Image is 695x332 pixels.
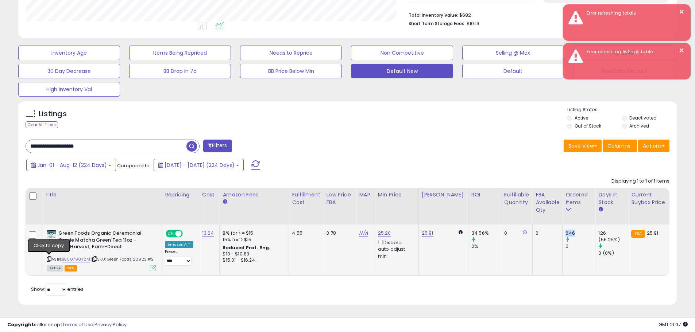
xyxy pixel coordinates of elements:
[154,159,244,171] button: [DATE] - [DATE] (224 Days)
[223,257,283,263] div: $15.01 - $16.24
[631,191,669,206] div: Current Buybox Price
[351,46,453,60] button: Non Competitive
[31,286,84,293] span: Show: entries
[409,20,466,27] b: Short Term Storage Fees:
[223,191,286,199] div: Amazon Fees
[47,230,57,245] img: 51nl30rJfzL._SL40_.jpg
[26,159,116,171] button: Jan-01 - Aug-12 (224 Days)
[611,178,669,185] div: Displaying 1 to 1 of 1 items
[629,115,657,121] label: Deactivated
[598,230,628,243] div: 126 (56.25%)
[166,231,175,237] span: ON
[565,191,592,206] div: Ordered Items
[378,191,416,199] div: Min Price
[536,230,557,237] div: 6
[65,265,77,272] span: FBA
[471,230,501,237] div: 34.56%
[292,230,317,237] div: 4.55
[659,321,688,328] span: 2025-08-13 21:07 GMT
[351,64,453,78] button: Default New
[536,191,559,214] div: FBA Available Qty
[223,245,270,251] b: Reduced Prof. Rng.
[565,243,595,250] div: 0
[129,46,231,60] button: Items Being Repriced
[462,64,564,78] button: Default
[47,265,63,272] span: All listings currently available for purchase on Amazon
[18,46,120,60] button: Inventory Age
[91,256,154,262] span: | SKU: Green Foods 20922 #2
[165,241,193,248] div: Amazon AI *
[129,64,231,78] button: BB Drop in 7d
[679,46,684,55] button: ×
[37,161,107,169] span: Jan-01 - Aug-12 (224 Days)
[26,121,58,128] div: Clear All Filters
[359,191,371,199] div: MAP
[471,243,501,250] div: 0%
[326,191,353,206] div: Low Price FBA
[326,230,350,237] div: 3.78
[647,230,659,237] span: 25.91
[638,140,669,152] button: Actions
[378,230,391,237] a: 25.20
[581,48,685,55] div: Error refreshing listings table
[679,7,684,16] button: ×
[58,230,147,252] b: Green Foods Organic Ceremonial Grade Matcha Green Tea 11oz - First Harvest, Farm-Direct
[378,238,413,259] div: Disable auto adjust min
[165,191,196,199] div: Repricing
[223,251,283,257] div: $10 - $10.83
[467,20,479,27] span: $10.19
[598,191,625,206] div: Days In Stock
[202,191,217,199] div: Cost
[202,230,214,237] a: 13.64
[631,230,645,238] small: FBA
[471,191,498,199] div: ROI
[62,321,93,328] a: Terms of Use
[581,10,685,17] div: Error refreshing totals
[598,206,603,213] small: Days In Stock.
[422,191,465,199] div: [PERSON_NAME]
[409,10,664,19] li: $682
[7,321,127,328] div: seller snap | |
[18,82,120,97] button: High Inventory Val
[7,321,34,328] strong: Copyright
[603,140,637,152] button: Columns
[564,140,602,152] button: Save View
[240,46,342,60] button: Needs to Reprice
[292,191,320,206] div: Fulfillment Cost
[565,230,595,237] div: 646
[462,46,564,60] button: Selling @ Max
[182,231,193,237] span: OFF
[223,237,283,243] div: 15% for > $15
[409,12,458,18] b: Total Inventory Value:
[359,230,368,237] a: N/A
[18,64,120,78] button: 30 Day Decrease
[598,250,628,257] div: 0 (0%)
[39,109,67,119] h5: Listings
[575,123,601,129] label: Out of Stock
[203,140,232,152] button: Filters
[47,230,156,270] div: ASIN:
[117,162,151,169] span: Compared to:
[94,321,127,328] a: Privacy Policy
[629,123,649,129] label: Archived
[504,191,529,206] div: Fulfillable Quantity
[607,142,630,149] span: Columns
[62,256,90,262] a: B008798Y2M
[575,115,588,121] label: Active
[567,106,677,113] p: Listing States:
[165,249,193,266] div: Preset:
[504,230,527,237] div: 0
[45,191,159,199] div: Title
[223,230,283,237] div: 8% for <= $15
[422,230,433,237] a: 25.91
[240,64,342,78] button: BB Price Below Min
[165,161,235,169] span: [DATE] - [DATE] (224 Days)
[223,199,227,205] small: Amazon Fees.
